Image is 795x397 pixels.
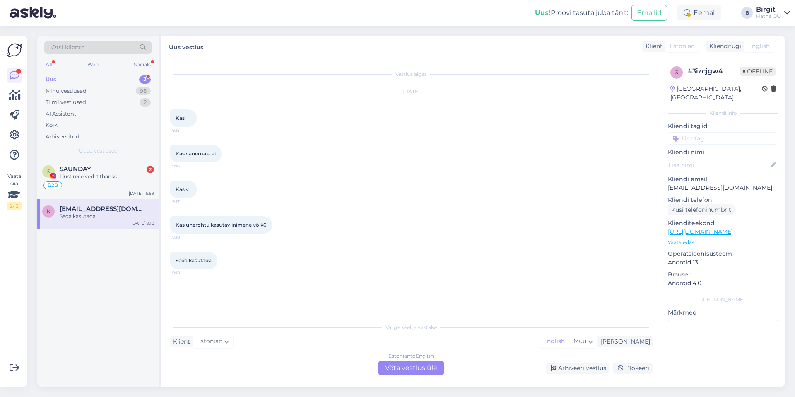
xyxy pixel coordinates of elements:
[631,5,667,21] button: Emailid
[147,166,154,173] div: 2
[60,213,154,220] div: Seda kasutada
[176,257,212,264] span: Seda kasutada
[170,88,653,95] div: [DATE]
[129,190,154,196] div: [DATE] 15:59
[44,59,53,70] div: All
[539,335,569,348] div: English
[741,7,753,19] div: B
[668,219,778,228] p: Klienditeekond
[670,85,762,102] div: [GEOGRAPHIC_DATA], [GEOGRAPHIC_DATA]
[172,127,203,133] span: 9:15
[7,172,22,210] div: Vaata siia
[170,337,190,346] div: Klient
[170,70,653,78] div: Vestlus algas
[748,42,770,51] span: English
[46,110,76,118] div: AI Assistent
[668,184,778,192] p: [EMAIL_ADDRESS][DOMAIN_NAME]
[176,186,189,192] span: Kas v
[597,337,650,346] div: [PERSON_NAME]
[46,87,87,95] div: Minu vestlused
[535,9,551,17] b: Uus!
[47,168,50,174] span: S
[86,59,100,70] div: Web
[613,363,653,374] div: Blokeeri
[60,173,154,180] div: I just received it thanks
[170,324,653,331] div: Valige keel ja vastake
[668,239,778,246] p: Vaata edasi ...
[48,183,58,188] span: B2B
[675,69,678,75] span: 3
[46,133,79,141] div: Arhiveeritud
[668,228,733,235] a: [URL][DOMAIN_NAME]
[688,66,740,76] div: # 3izcjgw4
[706,42,741,51] div: Klienditugi
[642,42,662,51] div: Klient
[46,121,58,129] div: Kõik
[139,75,151,84] div: 2
[670,42,695,51] span: Estonian
[756,6,790,19] a: BirgitHatha OÜ
[46,98,86,107] div: Tiimi vestlused
[546,363,609,374] div: Arhiveeri vestlus
[756,6,781,13] div: Birgit
[132,59,152,70] div: Socials
[668,308,778,317] p: Märkmed
[388,352,434,360] div: Estonian to English
[172,163,203,169] span: 9:16
[176,150,216,157] span: Kas vanemale ai
[169,41,203,52] label: Uus vestlus
[668,204,735,215] div: Küsi telefoninumbrit
[668,196,778,204] p: Kliendi telefon
[668,148,778,157] p: Kliendi nimi
[60,165,91,173] span: SAUNDAY
[79,147,118,155] span: Uued vestlused
[535,8,628,18] div: Proovi tasuta juba täna:
[668,296,778,303] div: [PERSON_NAME]
[172,234,203,240] span: 9:18
[668,109,778,117] div: Kliendi info
[46,75,56,84] div: Uus
[668,258,778,267] p: Android 13
[668,132,778,145] input: Lisa tag
[136,87,151,95] div: 98
[131,220,154,226] div: [DATE] 9:18
[176,115,185,121] span: Kas
[176,222,266,228] span: Kas unerohtu kasutav inimene võik6
[668,279,778,288] p: Android 4.0
[60,205,146,213] span: koivmerle@gmail.com
[7,202,22,210] div: 2 / 3
[51,43,84,52] span: Otsi kliente
[740,67,776,76] span: Offline
[378,361,444,375] div: Võta vestlus üle
[47,208,51,214] span: k
[668,249,778,258] p: Operatsioonisüsteem
[172,270,203,276] span: 9:18
[197,337,222,346] span: Estonian
[668,160,769,169] input: Lisa nimi
[677,5,721,20] div: Eemal
[668,122,778,131] p: Kliendi tag'id
[668,175,778,184] p: Kliendi email
[7,42,22,58] img: Askly Logo
[668,270,778,279] p: Brauser
[756,13,781,19] div: Hatha OÜ
[140,98,151,107] div: 2
[573,337,586,345] span: Muu
[172,198,203,205] span: 9:17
